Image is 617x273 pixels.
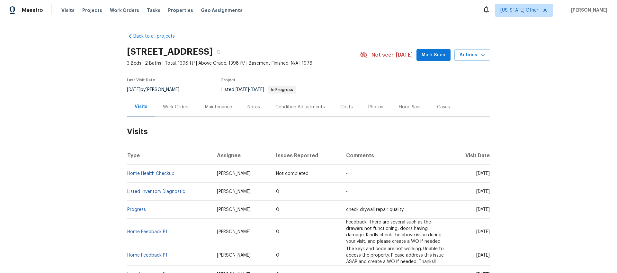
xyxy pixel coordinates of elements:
[276,230,279,234] span: 0
[346,220,442,244] span: Feedback: There are several such as the drawers not functioning, doors having damage. Kindly chec...
[221,78,236,82] span: Project
[127,253,167,258] a: Home Feedback P1
[217,189,251,194] span: [PERSON_NAME]
[127,33,189,40] a: Back to all projects
[82,7,102,14] span: Projects
[276,253,279,258] span: 0
[276,189,279,194] span: 0
[127,147,212,165] th: Type
[437,104,450,110] div: Cases
[22,7,43,14] span: Maestro
[568,7,607,14] span: [PERSON_NAME]
[275,104,325,110] div: Condition Adjustments
[127,60,360,67] span: 3 Beds | 2 Baths | Total: 1398 ft² | Above Grade: 1398 ft² | Basement Finished: N/A | 1976
[476,207,490,212] span: [DATE]
[422,51,445,59] span: Mark Seen
[205,104,232,110] div: Maintenance
[135,104,148,110] div: Visits
[61,7,75,14] span: Visits
[371,52,413,58] span: Not seen [DATE]
[399,104,422,110] div: Floor Plans
[476,171,490,176] span: [DATE]
[127,86,187,94] div: by [PERSON_NAME]
[476,230,490,234] span: [DATE]
[271,147,341,165] th: Issues Reported
[236,87,264,92] span: -
[168,7,193,14] span: Properties
[460,51,485,59] span: Actions
[201,7,243,14] span: Geo Assignments
[236,87,249,92] span: [DATE]
[127,78,155,82] span: Last Visit Date
[346,171,348,176] span: -
[110,7,139,14] span: Work Orders
[127,117,490,147] h2: Visits
[500,7,538,14] span: [US_STATE] Other
[341,147,450,165] th: Comments
[212,147,271,165] th: Assignee
[416,49,451,61] button: Mark Seen
[213,46,224,58] button: Copy Address
[217,253,251,258] span: [PERSON_NAME]
[276,171,308,176] span: Not completed
[127,230,167,234] a: Home Feedback P1
[346,189,348,194] span: -
[147,8,160,13] span: Tasks
[163,104,190,110] div: Work Orders
[217,207,251,212] span: [PERSON_NAME]
[127,189,185,194] a: Listed Inventory Diagnostic
[251,87,264,92] span: [DATE]
[476,253,490,258] span: [DATE]
[346,207,404,212] span: check drywall repair quality
[269,88,296,92] span: In Progress
[127,87,140,92] span: [DATE]
[247,104,260,110] div: Notes
[346,247,444,264] span: The keys and code are not working. Unable to access the property. Please address this issue ASAP ...
[217,230,251,234] span: [PERSON_NAME]
[368,104,383,110] div: Photos
[221,87,296,92] span: Listed
[476,189,490,194] span: [DATE]
[454,49,490,61] button: Actions
[450,147,490,165] th: Visit Date
[276,207,279,212] span: 0
[127,49,213,55] h2: [STREET_ADDRESS]
[127,207,146,212] a: Progress
[340,104,353,110] div: Costs
[217,171,251,176] span: [PERSON_NAME]
[127,171,174,176] a: Home Health Checkup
